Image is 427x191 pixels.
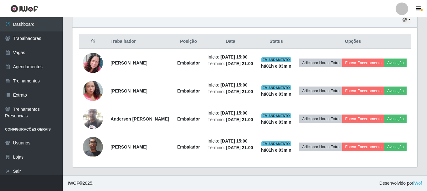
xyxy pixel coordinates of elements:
strong: há 01 h e 03 min [261,120,291,125]
button: Forçar Encerramento [342,87,384,95]
img: 1756170415861.jpeg [83,105,103,132]
strong: há 01 h e 03 min [261,148,291,153]
button: Avaliação [384,87,407,95]
li: Início: [207,138,253,144]
span: EM ANDAMENTO [261,113,291,118]
span: EM ANDAMENTO [261,85,291,90]
th: Trabalhador [107,34,173,49]
button: Forçar Encerramento [342,115,384,123]
strong: Embalador [177,60,200,65]
span: © 2025 . [68,180,93,187]
strong: Embalador [177,144,200,149]
th: Posição [173,34,204,49]
img: 1755510400416.jpeg [83,73,103,109]
strong: Embalador [177,88,200,93]
time: [DATE] 21:00 [226,89,253,94]
li: Início: [207,82,253,88]
span: IWOF [68,181,79,186]
button: Avaliação [384,59,407,67]
time: [DATE] 15:00 [221,82,248,87]
span: EM ANDAMENTO [261,141,291,146]
span: Desenvolvido por [379,180,422,187]
strong: há 01 h e 03 min [261,64,291,69]
img: 1745850346711.jpeg [83,49,103,76]
li: Término: [207,116,253,123]
a: iWof [413,181,422,186]
time: [DATE] 15:00 [221,54,248,59]
button: Forçar Encerramento [342,59,384,67]
time: [DATE] 21:00 [226,117,253,122]
li: Término: [207,60,253,67]
th: Opções [295,34,411,49]
button: Avaliação [384,115,407,123]
time: [DATE] 15:00 [221,110,248,115]
strong: Anderson [PERSON_NAME] [111,116,169,121]
button: Forçar Encerramento [342,143,384,151]
th: Status [257,34,295,49]
img: 1759107461065.jpeg [83,133,103,160]
li: Término: [207,144,253,151]
time: [DATE] 21:00 [226,145,253,150]
th: Data [204,34,257,49]
button: Adicionar Horas Extra [299,59,342,67]
li: Início: [207,110,253,116]
strong: há 01 h e 03 min [261,92,291,97]
li: Término: [207,88,253,95]
button: Adicionar Horas Extra [299,87,342,95]
button: Avaliação [384,143,407,151]
button: Adicionar Horas Extra [299,115,342,123]
time: [DATE] 21:00 [226,61,253,66]
strong: Embalador [177,116,200,121]
strong: [PERSON_NAME] [111,60,147,65]
img: CoreUI Logo [10,5,38,13]
strong: [PERSON_NAME] [111,88,147,93]
li: Início: [207,54,253,60]
strong: [PERSON_NAME] [111,144,147,149]
span: EM ANDAMENTO [261,57,291,62]
button: Adicionar Horas Extra [299,143,342,151]
time: [DATE] 15:00 [221,138,248,143]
